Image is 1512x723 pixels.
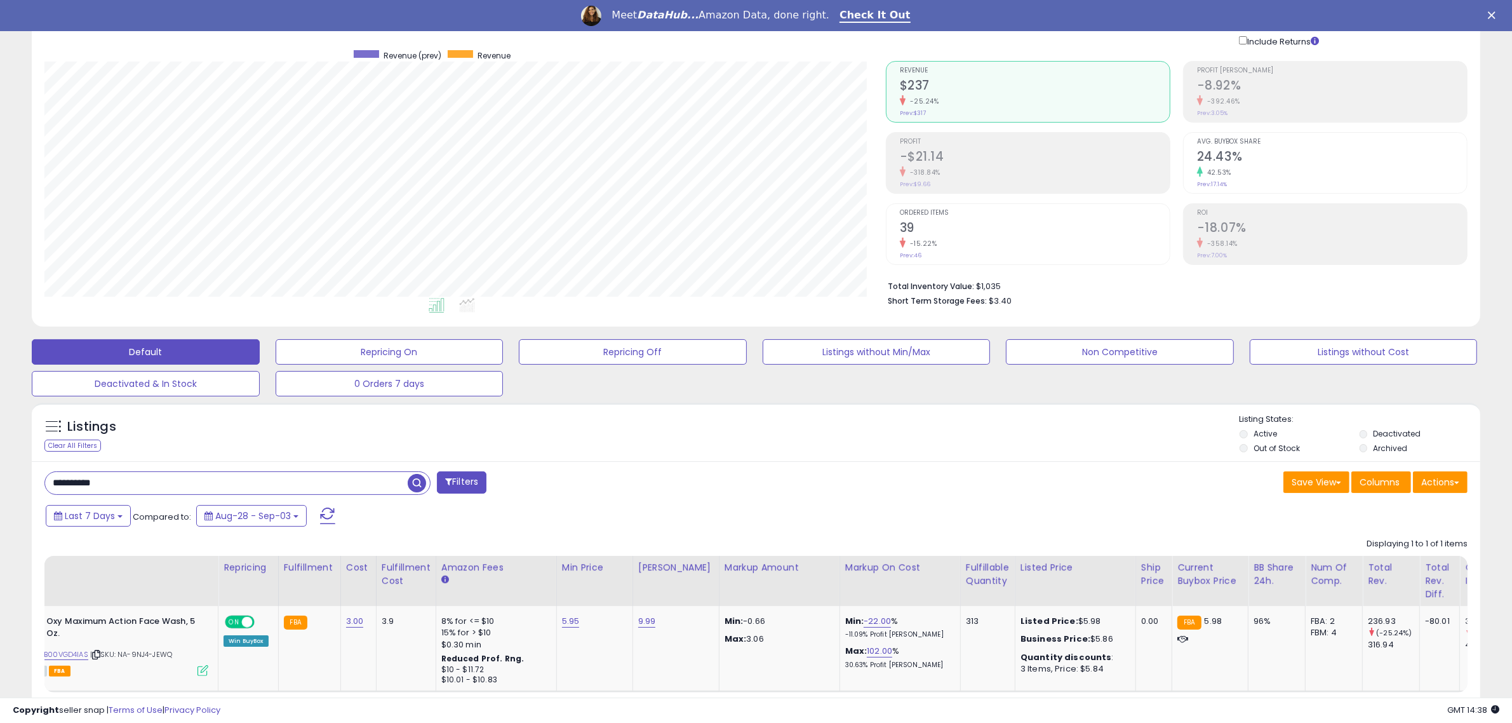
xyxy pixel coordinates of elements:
button: Save View [1283,471,1349,493]
label: Deactivated [1374,428,1421,439]
small: FBA [284,616,307,630]
i: DataHub... [637,9,699,21]
span: Last 7 Days [65,510,115,522]
button: Listings without Cost [1250,339,1478,365]
div: Amazon Fees [441,561,551,574]
button: 0 Orders 7 days [276,371,504,396]
div: seller snap | | [13,705,220,717]
button: Filters [437,471,486,494]
div: Listed Price [1020,561,1130,574]
div: $10 - $11.72 [441,665,547,675]
span: Revenue [900,67,1170,74]
a: Privacy Policy [164,704,220,716]
span: Compared to: [133,511,191,523]
small: -392.46% [1203,97,1240,106]
button: Columns [1351,471,1411,493]
span: Revenue [478,50,511,61]
button: Actions [1413,471,1468,493]
small: Prev: $9.66 [900,180,930,188]
a: Check It Out [840,9,911,23]
div: 316.94 [1368,639,1419,651]
small: Prev: 7.00% [1197,252,1227,259]
b: Oxy Maximum Action Face Wash, 5 Oz. [46,616,201,642]
div: Fulfillment [284,561,335,574]
small: 42.53% [1203,168,1231,177]
p: -11.09% Profit [PERSON_NAME] [845,630,951,639]
b: Reduced Prof. Rng. [441,653,525,664]
div: 15% for > $10 [441,627,547,639]
span: Aug-28 - Sep-03 [215,510,291,522]
small: Amazon Fees. [441,574,449,586]
small: -358.14% [1203,239,1238,248]
h2: 39 [900,220,1170,238]
div: $10.01 - $10.83 [441,675,547,686]
div: FBM: 4 [1311,627,1353,639]
h2: $237 [900,78,1170,95]
label: Active [1254,428,1277,439]
span: Avg. Buybox Share [1197,139,1467,145]
h2: -8.92% [1197,78,1467,95]
small: Prev: $317 [900,109,926,117]
b: Listed Price: [1020,615,1078,627]
div: Total Rev. Diff. [1425,561,1454,601]
b: Short Term Storage Fees: [888,295,987,306]
p: -0.66 [725,616,830,627]
button: Default [32,339,260,365]
a: 9.99 [638,615,656,628]
p: 3.06 [725,633,830,645]
b: Max: [845,645,867,657]
small: (-25.24%) [1376,628,1412,638]
div: % [845,616,951,639]
span: 2025-09-11 14:38 GMT [1447,704,1499,716]
small: Prev: 46 [900,252,921,259]
button: Last 7 Days [46,505,131,527]
span: 5.98 [1205,615,1222,627]
div: ASIN: [18,616,208,675]
div: 236.93 [1368,616,1419,627]
a: 5.95 [562,615,580,628]
button: Non Competitive [1006,339,1234,365]
button: Deactivated & In Stock [32,371,260,396]
small: -25.24% [906,97,939,106]
div: Meet Amazon Data, done right. [612,9,829,22]
b: Business Price: [1020,633,1090,645]
div: Win BuyBox [224,635,269,647]
button: Aug-28 - Sep-03 [196,505,307,527]
b: Min: [845,615,864,627]
div: 8% for <= $10 [441,616,547,627]
a: 3.00 [346,615,364,628]
div: Fulfillable Quantity [966,561,1010,588]
div: Clear All Filters [44,440,101,452]
p: Listing States: [1240,414,1480,426]
strong: Min: [725,615,744,627]
h5: Listings [67,418,116,436]
a: B00VGD4IAS [44,649,88,660]
div: Title [15,561,213,574]
a: 102.00 [867,645,892,658]
div: 313 [966,616,1005,627]
div: Fulfillment Cost [382,561,431,588]
div: Min Price [562,561,627,574]
div: Current Buybox Price [1177,561,1243,588]
span: Profit [PERSON_NAME] [1197,67,1467,74]
div: [PERSON_NAME] [638,561,714,574]
div: Ordered Items [1465,561,1511,588]
li: $1,035 [888,278,1458,293]
div: Cost [346,561,371,574]
label: Archived [1374,443,1408,454]
label: Out of Stock [1254,443,1300,454]
b: Total Inventory Value: [888,281,974,292]
div: Total Rev. [1368,561,1414,588]
a: Terms of Use [109,704,163,716]
div: 3 Items, Price: $5.84 [1020,663,1126,675]
button: Listings without Min/Max [763,339,991,365]
img: Profile image for Georgie [581,6,601,26]
div: 96% [1254,616,1295,627]
span: $3.40 [989,295,1012,307]
span: Columns [1360,476,1400,489]
small: Prev: 17.14% [1197,180,1227,188]
h2: 24.43% [1197,149,1467,166]
span: OFF [253,617,273,628]
span: Revenue (prev) [384,50,441,61]
p: 30.63% Profit [PERSON_NAME] [845,661,951,670]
